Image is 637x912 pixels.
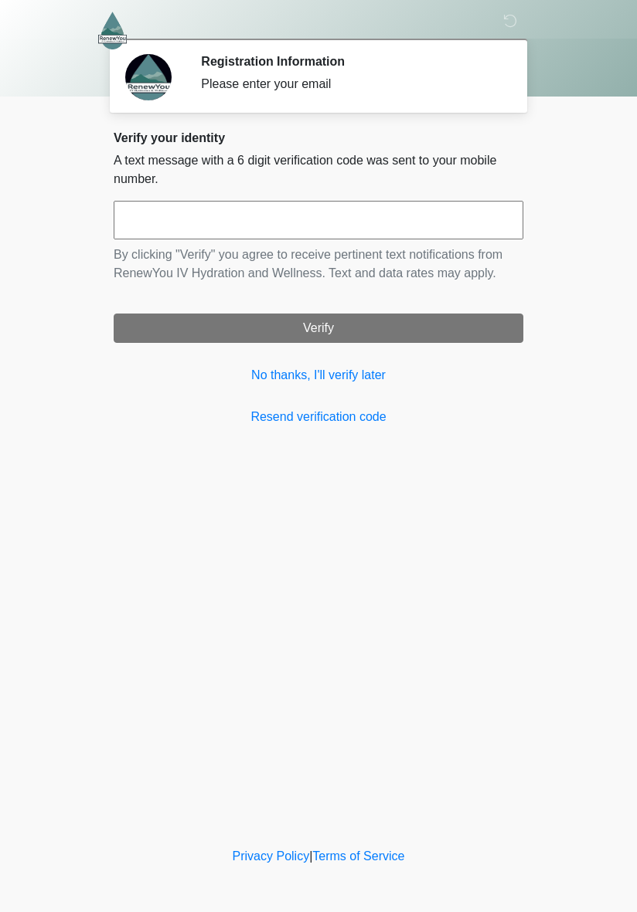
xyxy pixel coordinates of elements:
[312,849,404,863] a: Terms of Service
[125,54,172,100] img: Agent Avatar
[114,246,523,283] p: By clicking "Verify" you agree to receive pertinent text notifications from RenewYou IV Hydration...
[201,75,500,93] div: Please enter your email
[114,314,523,343] button: Verify
[98,12,127,49] img: RenewYou IV Hydration and Wellness Logo
[114,366,523,385] a: No thanks, I'll verify later
[114,408,523,426] a: Resend verification code
[309,849,312,863] a: |
[201,54,500,69] h2: Registration Information
[114,151,523,188] p: A text message with a 6 digit verification code was sent to your mobile number.
[114,131,523,145] h2: Verify your identity
[233,849,310,863] a: Privacy Policy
